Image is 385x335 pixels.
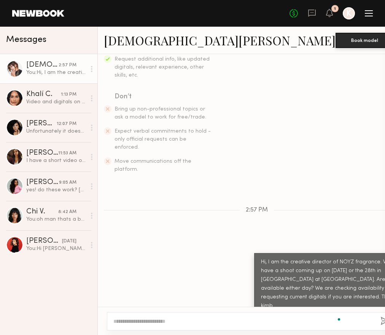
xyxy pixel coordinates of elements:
[115,129,211,150] span: Expect verbal commitments to hold - only official requests can be enforced.
[26,61,59,69] div: [DEMOGRAPHIC_DATA][PERSON_NAME]
[62,238,76,245] div: [DATE]
[115,159,191,172] span: Move communications off the platform.
[61,91,76,98] div: 1:13 PM
[58,208,76,216] div: 8:42 AM
[26,128,86,135] div: Unfortunately it doesn’t allow me to send videos in the chat
[26,245,86,252] div: You: Hi [PERSON_NAME], I am the creative director of NOYZ fragrance. We have a shoot coming up on...
[334,7,336,11] div: 1
[26,120,57,128] div: [PERSON_NAME]
[26,149,58,157] div: [PERSON_NAME]
[26,186,86,194] div: yes! do these work? [URL][DOMAIN_NAME]
[113,317,344,325] textarea: To enrich screen reader interactions, please activate Accessibility in Grammarly extension settings
[26,216,86,223] div: You: oh man thats a bummer. ok good to know. budget doesnt allow for us to pay for travel for thi...
[6,35,46,44] span: Messages
[26,237,62,245] div: [PERSON_NAME]
[58,150,76,157] div: 11:53 AM
[343,7,355,19] a: K
[59,179,76,186] div: 9:05 AM
[26,179,59,186] div: [PERSON_NAME]
[26,91,61,98] div: Khalí C.
[104,32,336,48] a: [DEMOGRAPHIC_DATA][PERSON_NAME]
[246,207,268,213] span: 2:57 PM
[57,120,76,128] div: 12:07 PM
[26,208,58,216] div: Chi V.
[115,107,206,120] span: Bring up non-professional topics or ask a model to work for free/trade.
[115,57,210,78] span: Request additional info, like updated digitals, relevant experience, other skills, etc.
[26,69,86,76] div: You: Hi, I am the creative director of NOYZ fragrance. We have a shoot coming up on [DATE] or the...
[115,91,212,102] div: Don’t
[26,98,86,106] div: Video and digitals on my profile are from last month (:
[26,157,86,164] div: I have a short video of body but newbook wont let me send videos
[59,62,76,69] div: 2:57 PM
